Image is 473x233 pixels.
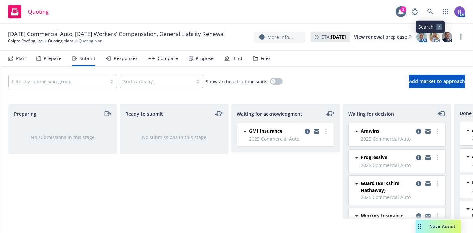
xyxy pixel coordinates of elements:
span: 2025 Commercial Auto [361,162,441,169]
span: Mercury Insurance [361,212,403,219]
span: Done [460,110,472,117]
div: Responses [114,56,138,61]
a: moveLeft [438,110,446,118]
div: Plan [16,56,26,61]
span: 2025 Commercial Auto [249,135,330,142]
a: more [433,212,441,220]
span: Ready to submit [125,110,163,117]
span: Waiting for decision [348,110,394,117]
span: Guard (Berkshire Hathaway) [361,180,413,194]
a: copy logging email [424,154,432,162]
a: moveLeftRight [215,110,223,118]
a: copy logging email [424,127,432,135]
img: photo [442,32,452,42]
div: No submissions in this stage [19,134,106,141]
a: Calpro Roofing, Inc [8,38,43,44]
button: Nova Assist [416,220,461,233]
a: copy logging email [415,154,423,162]
a: View renewal prep case [354,32,412,42]
button: More info... [254,32,305,43]
img: photo [429,32,440,42]
div: Drag to move [416,220,424,233]
a: copy logging email [313,127,321,135]
div: Propose [196,56,214,61]
span: Amwins [361,127,379,134]
a: copy logging email [424,212,432,220]
a: more [433,180,441,188]
span: Preparing [14,110,36,117]
span: More info... [267,34,293,41]
span: [DATE] Commercial Auto, [DATE] Workers' Compensation, General Liability Renewal [8,30,225,38]
a: Switch app [439,5,452,18]
a: copy logging email [303,127,311,135]
a: copy logging email [415,180,423,188]
span: Progressive [361,154,387,161]
a: more [433,154,441,162]
div: Submit [79,56,95,61]
a: copy logging email [415,127,423,135]
button: Add market to approach [409,75,465,88]
a: more [322,127,330,135]
span: Waiting for acknowledgment [237,110,302,117]
a: copy logging email [424,180,432,188]
img: photo [416,32,427,42]
a: more [433,127,441,135]
span: ETA : [321,33,346,40]
span: 2025 Commercial Auto [361,135,441,142]
a: Quoting [5,2,51,21]
span: Nova Assist [429,223,456,229]
div: Bind [232,56,242,61]
span: Show archived submissions [206,78,267,85]
a: Quoting plans [48,38,74,44]
a: moveLeftRight [326,110,334,118]
a: Search [424,5,437,18]
span: GMI Insurance [249,127,282,134]
div: No submissions in this stage [131,134,218,141]
span: Quoting [28,9,49,14]
div: 2 [400,6,406,12]
div: Files [261,56,271,61]
div: Compare [158,56,178,61]
img: photo [454,6,465,17]
a: Report a Bug [408,5,422,18]
span: 2025 Commercial Auto [361,194,441,201]
a: more [457,33,465,41]
strong: [DATE] [331,34,346,40]
span: Quoting plan [79,38,102,44]
span: Add market to approach [409,78,465,84]
a: copy logging email [415,212,423,220]
div: Prepare [44,56,61,61]
a: moveRight [103,110,111,118]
